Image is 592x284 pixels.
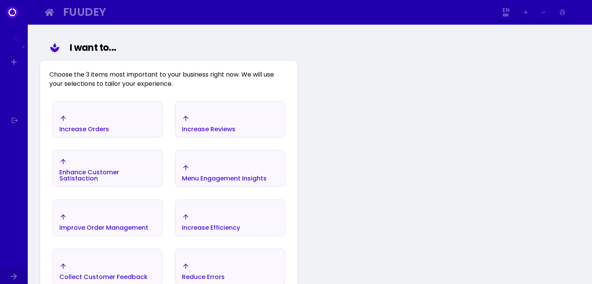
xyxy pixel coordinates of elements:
[182,126,235,132] div: Increase Reviews
[59,169,156,182] div: Enhance Customer Satisfaction
[59,126,109,132] div: Increase Orders
[52,199,163,236] button: Improve Order Management
[175,150,285,187] button: Menu Engagement Insights
[175,101,285,138] button: Increase Reviews
[52,150,163,187] button: Enhance Customer Satisfaction
[182,274,225,280] div: Reduce Errors
[175,199,285,236] button: Increase Efficiency
[182,175,267,182] div: Menu Engagement Insights
[572,6,585,18] img: Image
[60,4,495,21] button: Fuudey
[59,225,148,231] div: Improve Order Management
[63,8,487,17] div: Fuudey
[182,225,240,231] div: Increase Efficiency
[70,41,284,55] div: I want to...
[52,101,163,138] button: Increase Orders
[40,61,298,89] div: Choose the 3 items most important to your business right now. We will use your selections to tail...
[59,274,148,280] div: Collect Customer Feedback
